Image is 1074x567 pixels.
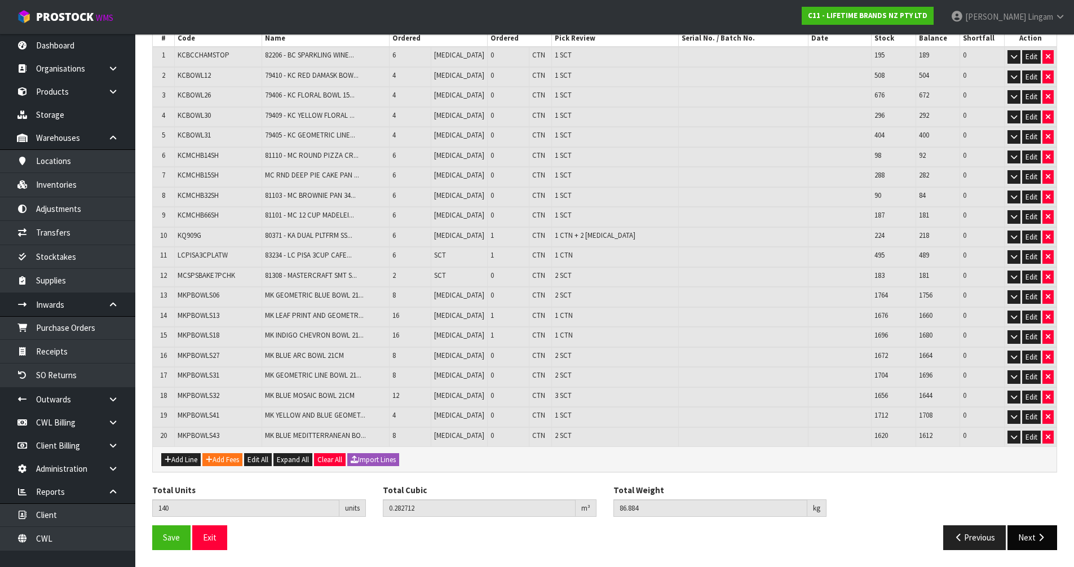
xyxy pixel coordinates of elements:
span: 1 SCT [555,170,572,180]
span: MCSPSBAKE7PCHK [178,271,235,280]
span: 4 [392,70,396,80]
span: 2 [162,70,165,80]
span: 1 SCT [555,70,572,80]
div: m³ [576,499,596,517]
span: [MEDICAL_DATA] [434,370,484,380]
a: C11 - LIFETIME BRANDS NZ PTY LTD [802,7,934,25]
span: 0 [490,150,494,160]
span: MKPBOWLS18 [178,330,219,340]
span: KQ909G [178,231,201,240]
span: 1 SCT [555,110,572,120]
span: 1712 [874,410,888,420]
span: 0 [963,250,966,260]
span: 1672 [874,351,888,360]
span: 83234 - LC PISA 3CUP CAFE... [265,250,352,260]
div: units [339,499,366,517]
span: SCT [434,250,446,260]
span: 81308 - MASTERCRAFT SMT S... [265,271,357,280]
span: 90 [874,191,881,200]
span: 82206 - BC SPARKLING WINE... [265,50,354,60]
label: Total Weight [613,484,664,496]
span: 1 [490,330,494,340]
input: Total Weight [613,499,808,517]
span: 508 [874,70,885,80]
span: 181 [919,271,929,280]
span: 14 [160,311,167,320]
button: Add Line [161,453,201,467]
span: MKPBOWLS43 [178,431,219,440]
span: [MEDICAL_DATA] [434,431,484,440]
span: 404 [874,130,885,140]
strong: C11 - LIFETIME BRANDS NZ PTY LTD [808,11,927,20]
span: CTN [532,290,545,300]
span: 6 [392,150,396,160]
span: 0 [963,231,966,240]
span: 0 [963,290,966,300]
button: Edit [1022,330,1041,344]
span: 0 [963,170,966,180]
button: Edit [1022,191,1041,204]
span: 1708 [919,410,932,420]
span: 0 [963,391,966,400]
span: CTN [532,70,545,80]
span: 4 [392,130,396,140]
span: 1644 [919,391,932,400]
span: MK GEOMETRIC BLUE BOWL 21... [265,290,364,300]
span: 0 [963,210,966,220]
span: 6 [392,191,396,200]
span: MK BLUE ARC BOWL 21CM [265,351,344,360]
span: CTN [532,50,545,60]
label: Total Units [152,484,196,496]
span: 7 [162,170,165,180]
button: Exit [192,525,227,550]
span: 3 SCT [555,391,572,400]
button: Edit [1022,351,1041,364]
span: 92 [919,150,926,160]
span: 1680 [919,330,932,340]
span: 0 [963,351,966,360]
span: [MEDICAL_DATA] [434,170,484,180]
span: 6 [162,150,165,160]
div: kg [807,499,827,517]
span: 195 [874,50,885,60]
span: 1656 [874,391,888,400]
span: 6 [392,50,396,60]
span: 489 [919,250,929,260]
span: 8 [162,191,165,200]
span: [MEDICAL_DATA] [434,210,484,220]
span: 6 [392,231,396,240]
span: 0 [963,191,966,200]
span: 1696 [874,330,888,340]
span: CTN [532,311,545,320]
span: 4 [162,110,165,120]
span: 292 [919,110,929,120]
span: 0 [963,330,966,340]
span: KCMCHB14SH [178,150,219,160]
span: 1 CTN + 2 [MEDICAL_DATA] [555,231,635,240]
span: 1660 [919,311,932,320]
span: 1 SCT [555,191,572,200]
span: 81101 - MC 12 CUP MADELEI... [265,210,354,220]
span: 0 [490,170,494,180]
span: 0 [490,191,494,200]
span: 0 [490,370,494,380]
span: ProStock [36,10,94,24]
span: 0 [490,351,494,360]
span: 1 [490,250,494,260]
span: 0 [963,50,966,60]
span: 189 [919,50,929,60]
span: 0 [490,290,494,300]
span: Lingam [1028,11,1053,22]
span: 13 [160,290,167,300]
span: KCBCCHAMSTOP [178,50,229,60]
span: [MEDICAL_DATA] [434,351,484,360]
span: 0 [490,50,494,60]
span: 0 [963,410,966,420]
span: MKPBOWLS27 [178,351,219,360]
span: 495 [874,250,885,260]
span: 288 [874,170,885,180]
span: MC RND DEEP PIE CAKE PAN ... [265,170,359,180]
span: CTN [532,391,545,400]
span: 1764 [874,290,888,300]
button: Edit [1022,410,1041,424]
